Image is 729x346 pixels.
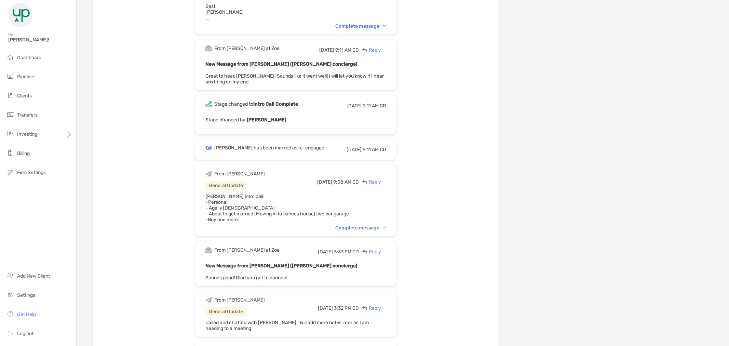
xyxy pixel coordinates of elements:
b: [PERSON_NAME] [247,117,286,123]
span: Firm Settings [17,170,46,175]
div: Stage changed to [214,101,298,107]
div: Complete message [335,23,386,29]
span: 9:11 AM CD [335,47,359,53]
span: Great to hear, [PERSON_NAME]. Sounds like it went well! I will let you know if I hear anything on... [205,73,384,85]
span: Billing [17,150,30,156]
span: Called and chatted with [PERSON_NAME]. Will add more notes later as I am heading to a meeting. [205,320,369,331]
span: 3:32 PM CD [334,305,359,311]
div: From [PERSON_NAME] at Zoe [214,45,280,51]
span: 9:08 AM CD [333,179,359,185]
img: pipeline icon [6,72,14,80]
span: Log out [17,331,33,336]
b: New Message from [PERSON_NAME] ([PERSON_NAME] concierge) [205,263,357,269]
span: Dashboard [17,55,41,61]
img: Chevron icon [383,227,386,229]
img: Chevron icon [383,25,386,27]
div: Complete message [335,225,386,231]
span: [PERSON_NAME]! [8,37,72,43]
b: Intro Call Complete [253,101,298,107]
span: Settings [17,292,35,298]
span: Transfers [17,112,38,118]
span: Pipeline [17,74,34,80]
span: Get Help [17,311,36,317]
img: billing icon [6,149,14,157]
span: Investing [17,131,37,137]
div: Reply [359,305,381,312]
span: Clients [17,93,32,99]
img: transfers icon [6,110,14,119]
div: [PERSON_NAME] has been marked as re-engaged. [214,145,326,151]
img: firm-settings icon [6,168,14,176]
img: Event icon [205,247,212,253]
div: Reply [359,46,381,54]
img: clients icon [6,91,14,99]
img: Reply icon [362,180,367,184]
span: [DATE] [318,249,333,255]
span: Add New Client [17,273,50,279]
div: Reply [359,248,381,255]
img: dashboard icon [6,53,14,61]
span: [DATE] [318,305,333,311]
span: Sounds good! Glad you got to connect [205,275,288,281]
span: 9:11 AM CD [363,103,386,109]
span: [DATE] [347,147,362,152]
div: From [PERSON_NAME] [214,297,265,303]
img: Reply icon [362,306,367,310]
img: Reply icon [362,48,367,52]
span: 9:11 AM CD [363,147,386,152]
p: Stage changed by: [205,116,386,124]
img: Zoe Logo [8,3,33,27]
img: add_new_client icon [6,271,14,280]
span: [DATE] [317,179,332,185]
img: Event icon [205,101,212,107]
img: logout icon [6,329,14,337]
div: Reply [359,178,381,186]
span: [PERSON_NAME] intro call: · Personal: - Age is [DEMOGRAPHIC_DATA] - About to get married (Moving ... [205,194,349,223]
div: General Update [205,181,246,190]
span: 3:33 PM CD [334,249,359,255]
img: investing icon [6,130,14,138]
b: New Message from [PERSON_NAME] ([PERSON_NAME] concierge) [205,61,357,67]
img: settings icon [6,291,14,299]
img: Event icon [205,171,212,177]
img: Event icon [205,45,212,52]
img: Event icon [205,146,212,150]
span: [DATE] [347,103,362,109]
span: [DATE] [319,47,334,53]
div: From [PERSON_NAME] at Zoe [214,247,280,253]
img: Event icon [205,297,212,303]
div: General Update [205,307,246,316]
img: Reply icon [362,250,367,254]
img: get-help icon [6,310,14,318]
div: From [PERSON_NAME] [214,171,265,177]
